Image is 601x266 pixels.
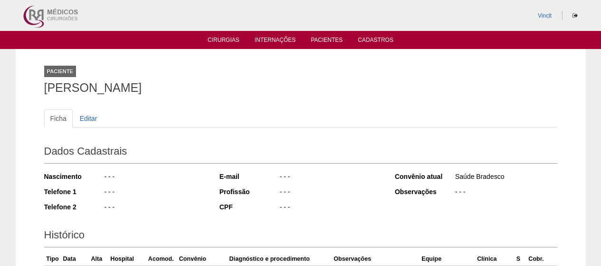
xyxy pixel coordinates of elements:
[228,252,332,266] th: Diagnóstico e procedimento
[219,172,279,181] div: E-mail
[44,66,76,77] div: Paciente
[44,142,557,164] h2: Dados Cadastrais
[44,172,104,181] div: Nascimento
[538,12,552,19] a: Vincit
[515,252,527,266] th: S
[395,187,454,197] div: Observações
[104,187,207,199] div: - - -
[526,252,546,266] th: Cobr.
[332,252,420,266] th: Observações
[44,82,557,94] h1: [PERSON_NAME]
[177,252,228,266] th: Convênio
[104,202,207,214] div: - - -
[279,202,382,214] div: - - -
[395,172,454,181] div: Convênio atual
[44,187,104,197] div: Telefone 1
[279,172,382,184] div: - - -
[44,226,557,247] h2: Histórico
[208,37,239,46] a: Cirurgias
[219,202,279,212] div: CPF
[104,172,207,184] div: - - -
[420,252,475,266] th: Equipe
[454,172,557,184] div: Saúde Bradesco
[61,252,85,266] th: Data
[44,202,104,212] div: Telefone 2
[454,187,557,199] div: - - -
[255,37,296,46] a: Internações
[475,252,514,266] th: Clínica
[108,252,146,266] th: Hospital
[44,252,61,266] th: Tipo
[74,109,104,128] a: Editar
[358,37,393,46] a: Cadastros
[219,187,279,197] div: Profissão
[146,252,177,266] th: Acomod.
[572,13,578,19] i: Sair
[85,252,108,266] th: Alta
[279,187,382,199] div: - - -
[311,37,343,46] a: Pacientes
[44,109,73,128] a: Ficha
